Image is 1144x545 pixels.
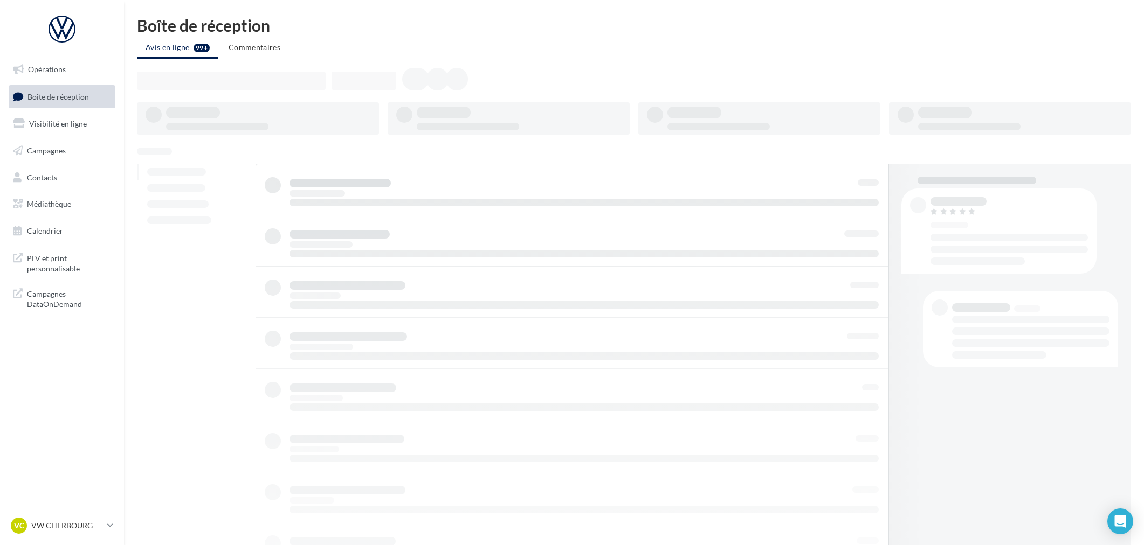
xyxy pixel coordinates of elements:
span: Contacts [27,172,57,181]
a: Boîte de réception [6,85,118,108]
span: Visibilité en ligne [29,119,87,128]
a: Calendrier [6,220,118,242]
span: Campagnes [27,146,66,155]
span: Médiathèque [27,199,71,208]
a: Médiathèque [6,193,118,215]
span: VC [14,520,24,531]
a: Visibilité en ligne [6,113,118,135]
span: Boîte de réception [27,92,89,101]
span: PLV et print personnalisable [27,251,111,274]
span: Commentaires [229,43,280,52]
a: Opérations [6,58,118,81]
span: Opérations [28,65,66,74]
span: Calendrier [27,226,63,235]
a: Campagnes [6,139,118,162]
a: Campagnes DataOnDemand [6,282,118,314]
a: PLV et print personnalisable [6,247,118,278]
div: Open Intercom Messenger [1107,508,1133,534]
a: Contacts [6,166,118,189]
span: Campagnes DataOnDemand [27,287,111,310]
a: VC VW CHERBOURG [9,515,115,536]
p: VW CHERBOURG [31,520,103,531]
div: Boîte de réception [137,17,1131,33]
